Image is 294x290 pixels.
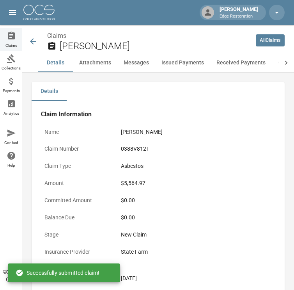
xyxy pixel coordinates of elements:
h4: Claim Information [41,110,275,118]
img: ocs-logo-white-transparent.png [23,5,55,20]
p: Balance Due [41,210,111,225]
span: Help [7,164,15,167]
div: Successfully submitted claim! [16,266,99,280]
div: 0388V812T [121,145,149,153]
div: $0.00 [121,196,272,205]
p: Claim Number [41,141,111,157]
nav: breadcrumb [47,31,250,41]
button: Attachments [73,53,117,72]
button: Received Payments [210,53,272,72]
p: Amount [41,176,111,191]
button: open drawer [5,5,20,20]
h2: [PERSON_NAME] [60,41,250,52]
a: AllClaims [256,34,285,46]
span: Payments [3,89,20,93]
div: [DATE] [121,274,137,283]
div: New Claim [121,231,272,239]
p: Edge Restoration [220,13,258,20]
div: Asbestos [121,162,143,170]
button: Messages [117,53,155,72]
span: Analytics [4,112,19,116]
div: © 2025 OCS [3,268,19,283]
div: [PERSON_NAME] [216,5,261,20]
div: details tabs [32,82,285,101]
div: $0.00 [121,213,272,222]
a: Claims [47,32,66,39]
button: Issued Payments [155,53,210,72]
div: $5,564.97 [121,179,145,187]
button: Details [38,53,73,72]
p: Insurance Provider [41,244,111,260]
p: Claim Type [41,158,111,174]
span: Contact [4,141,18,145]
span: Collections [2,66,21,70]
span: Claims [5,44,17,48]
button: Details [32,82,67,101]
div: State Farm [121,248,148,256]
p: Name [41,125,111,140]
p: Stage [41,227,111,242]
div: anchor tabs [38,53,278,72]
p: Committed Amount [41,193,111,208]
div: [PERSON_NAME] [121,128,163,136]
